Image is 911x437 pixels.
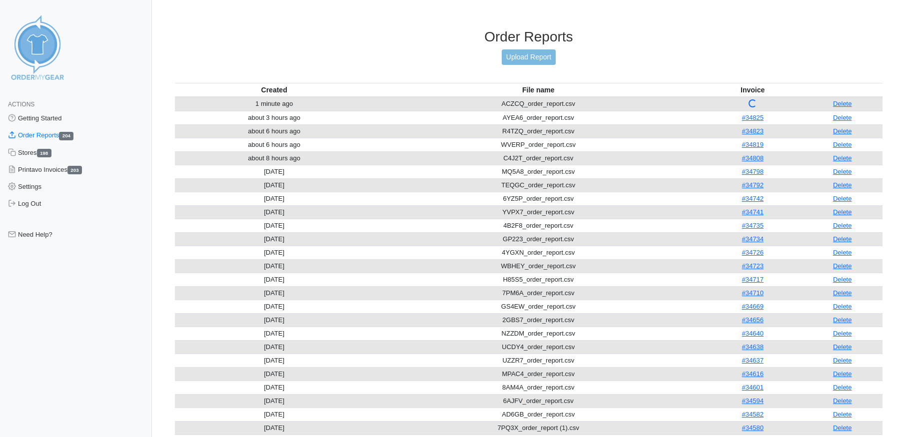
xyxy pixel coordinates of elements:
[175,219,374,232] td: [DATE]
[175,340,374,354] td: [DATE]
[175,286,374,300] td: [DATE]
[742,127,764,135] a: #34823
[742,222,764,229] a: #34735
[175,394,374,408] td: [DATE]
[742,235,764,243] a: #34734
[175,138,374,151] td: about 6 hours ago
[373,178,703,192] td: TEQGC_order_report.csv
[175,165,374,178] td: [DATE]
[742,370,764,378] a: #34616
[175,300,374,313] td: [DATE]
[742,276,764,283] a: #34717
[175,28,883,45] h3: Order Reports
[175,327,374,340] td: [DATE]
[373,367,703,381] td: MPAC4_order_report.csv
[833,249,852,256] a: Delete
[742,154,764,162] a: #34808
[175,367,374,381] td: [DATE]
[175,111,374,124] td: about 3 hours ago
[742,384,764,391] a: #34601
[833,276,852,283] a: Delete
[175,421,374,435] td: [DATE]
[175,313,374,327] td: [DATE]
[373,394,703,408] td: 6AJFV_order_report.csv
[833,141,852,148] a: Delete
[833,127,852,135] a: Delete
[373,327,703,340] td: NZZDM_order_report.csv
[833,411,852,418] a: Delete
[175,97,374,111] td: 1 minute ago
[742,330,764,337] a: #34640
[373,97,703,111] td: ACZCQ_order_report.csv
[833,154,852,162] a: Delete
[175,83,374,97] th: Created
[833,195,852,202] a: Delete
[833,357,852,364] a: Delete
[175,246,374,259] td: [DATE]
[742,343,764,351] a: #34638
[373,232,703,246] td: GP223_order_report.csv
[373,381,703,394] td: 8AM4A_order_report.csv
[175,232,374,246] td: [DATE]
[742,141,764,148] a: #34819
[833,208,852,216] a: Delete
[742,181,764,189] a: #34792
[833,397,852,405] a: Delete
[373,246,703,259] td: 4YGXN_order_report.csv
[67,166,82,174] span: 203
[742,208,764,216] a: #34741
[833,262,852,270] a: Delete
[175,273,374,286] td: [DATE]
[373,165,703,178] td: MQ5A8_order_report.csv
[59,132,73,140] span: 204
[175,151,374,165] td: about 8 hours ago
[373,421,703,435] td: 7PQ3X_order_report (1).csv
[742,195,764,202] a: #34742
[742,316,764,324] a: #34656
[175,124,374,138] td: about 6 hours ago
[833,114,852,121] a: Delete
[373,124,703,138] td: R4TZQ_order_report.csv
[373,408,703,421] td: AD6GB_order_report.csv
[742,411,764,418] a: #34582
[833,343,852,351] a: Delete
[373,111,703,124] td: AYEA6_order_report.csv
[833,330,852,337] a: Delete
[373,259,703,273] td: WBHEY_order_report.csv
[742,168,764,175] a: #34798
[742,262,764,270] a: #34723
[175,205,374,219] td: [DATE]
[833,370,852,378] a: Delete
[373,205,703,219] td: YVPX7_order_report.csv
[833,384,852,391] a: Delete
[373,83,703,97] th: File name
[373,219,703,232] td: 4B2F8_order_report.csv
[373,138,703,151] td: WVERP_order_report.csv
[373,151,703,165] td: C4J2T_order_report.csv
[742,303,764,310] a: #34669
[373,340,703,354] td: UCDY4_order_report.csv
[833,303,852,310] a: Delete
[833,289,852,297] a: Delete
[833,235,852,243] a: Delete
[373,286,703,300] td: 7PM6A_order_report.csv
[833,316,852,324] a: Delete
[373,354,703,367] td: UZZR7_order_report.csv
[833,168,852,175] a: Delete
[175,408,374,421] td: [DATE]
[833,181,852,189] a: Delete
[175,192,374,205] td: [DATE]
[703,83,802,97] th: Invoice
[373,300,703,313] td: GS4EW_order_report.csv
[833,424,852,432] a: Delete
[175,178,374,192] td: [DATE]
[742,114,764,121] a: #34825
[175,381,374,394] td: [DATE]
[742,249,764,256] a: #34726
[742,424,764,432] a: #34580
[37,149,51,157] span: 198
[833,222,852,229] a: Delete
[373,273,703,286] td: H85S5_order_report.csv
[373,313,703,327] td: 2GBS7_order_report.csv
[742,397,764,405] a: #34594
